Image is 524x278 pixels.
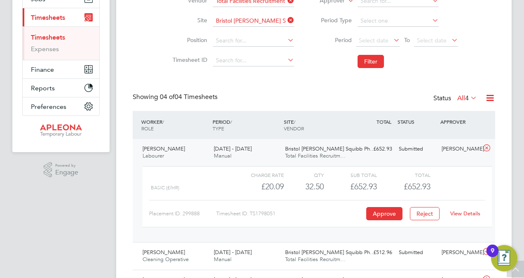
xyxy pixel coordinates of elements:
div: [PERSON_NAME] [438,142,481,156]
span: Timesheets [31,14,65,21]
span: TOTAL [377,118,391,125]
div: [PERSON_NAME] [438,246,481,259]
input: Select one [358,15,439,27]
span: [PERSON_NAME] [143,249,185,256]
div: SITE [282,114,353,136]
label: Site [170,16,207,24]
div: WORKER [139,114,211,136]
div: Charge rate [231,170,284,180]
label: Timesheet ID [170,56,207,64]
button: Reject [410,207,440,220]
input: Search for... [213,35,294,47]
span: 04 Timesheets [160,93,218,101]
div: QTY [284,170,324,180]
button: Finance [23,60,99,78]
span: VENDOR [284,125,304,132]
span: Preferences [31,103,66,111]
label: Period Type [315,16,352,24]
span: / [162,118,164,125]
span: TYPE [213,125,224,132]
div: Total [377,170,430,180]
button: Open Resource Center, 9 new notifications [491,245,517,271]
span: Finance [31,66,54,73]
label: Position [170,36,207,44]
a: Powered byEngage [44,162,79,178]
input: Search for... [213,55,294,66]
button: Timesheets [23,8,99,26]
span: Basic (£/HR) [151,185,179,191]
span: [DATE] - [DATE] [214,249,252,256]
div: £652.93 [324,180,377,193]
div: Submitted [395,142,438,156]
span: 04 of [160,93,175,101]
a: Timesheets [31,33,65,41]
div: Sub Total [324,170,377,180]
span: [DATE] - [DATE] [214,145,252,152]
span: Powered by [55,162,78,169]
button: Filter [358,55,384,68]
div: 32.50 [284,180,324,193]
button: Approve [366,207,402,220]
span: Manual [214,256,232,263]
span: To [402,35,412,45]
span: Total Facilities Recruitm… [285,256,346,263]
div: Placement ID: 299888 [149,207,216,220]
span: Select date [359,37,388,44]
a: View Details [450,210,480,217]
span: / [294,118,295,125]
label: All [457,94,477,102]
span: Bristol [PERSON_NAME] Squibb Ph… [285,249,375,256]
a: Expenses [31,45,59,53]
div: Timesheets [23,26,99,60]
span: Manual [214,152,232,159]
span: 4 [465,94,469,102]
img: apleona-logo-retina.png [40,124,82,137]
span: Reports [31,84,55,92]
span: Engage [55,169,78,176]
a: Go to home page [22,124,100,137]
div: Showing [133,93,219,101]
span: £652.93 [404,181,430,191]
div: Timesheet ID: TS1798051 [216,207,364,220]
div: £20.09 [231,180,284,193]
span: Select date [417,37,447,44]
div: Status [433,93,479,104]
span: / [230,118,232,125]
div: APPROVER [438,114,481,129]
button: Reports [23,79,99,97]
div: 9 [491,251,494,262]
span: Labourer [143,152,164,159]
div: £512.96 [353,246,395,259]
span: Total Facilities Recruitm… [285,152,346,159]
span: ROLE [141,125,154,132]
button: Preferences [23,97,99,115]
span: Cleaning Operative [143,256,189,263]
input: Search for... [213,15,294,27]
div: £652.93 [353,142,395,156]
label: Period [315,36,352,44]
div: STATUS [395,114,438,129]
span: Bristol [PERSON_NAME] Squibb Ph… [285,145,375,152]
div: Submitted [395,246,438,259]
div: PERIOD [211,114,282,136]
span: [PERSON_NAME] [143,145,185,152]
